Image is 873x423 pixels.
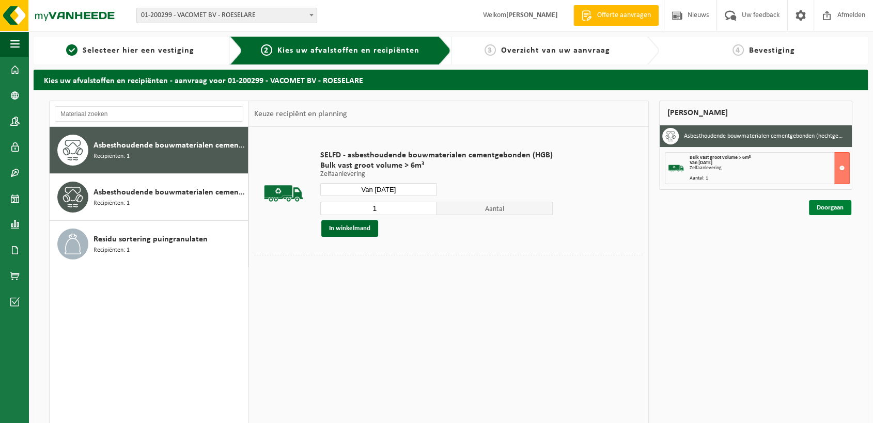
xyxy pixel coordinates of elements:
span: 1 [66,44,77,56]
button: Asbesthoudende bouwmaterialen cementgebonden (hechtgebonden) Recipiënten: 1 [50,127,248,174]
span: Asbesthoudende bouwmaterialen cementgebonden met isolatie(hechtgebonden) [93,186,245,199]
h2: Kies uw afvalstoffen en recipiënten - aanvraag voor 01-200299 - VACOMET BV - ROESELARE [34,70,868,90]
button: In winkelmand [321,220,378,237]
input: Materiaal zoeken [55,106,243,122]
div: [PERSON_NAME] [659,101,852,125]
input: Selecteer datum [320,183,436,196]
a: Offerte aanvragen [573,5,659,26]
span: Bulk vast groot volume > 6m³ [690,155,751,160]
span: Bevestiging [749,46,795,55]
span: 01-200299 - VACOMET BV - ROESELARE [136,8,317,23]
h3: Asbesthoudende bouwmaterialen cementgebonden (hechtgebonden) [684,128,844,144]
span: Recipiënten: 1 [93,246,130,255]
a: 1Selecteer hier een vestiging [39,44,222,57]
div: Aantal: 1 [690,176,849,181]
span: Selecteer hier een vestiging [83,46,194,55]
span: 2 [261,44,272,56]
span: Recipiënten: 1 [93,152,130,161]
strong: Van [DATE] [690,160,712,166]
a: Doorgaan [809,200,851,215]
div: Keuze recipiënt en planning [249,101,352,127]
span: Aantal [436,202,553,215]
span: Residu sortering puingranulaten [93,233,208,246]
strong: [PERSON_NAME] [506,11,558,19]
span: Kies uw afvalstoffen en recipiënten [277,46,419,55]
span: Asbesthoudende bouwmaterialen cementgebonden (hechtgebonden) [93,139,245,152]
p: Zelfaanlevering [320,171,553,178]
span: 4 [732,44,744,56]
button: Residu sortering puingranulaten Recipiënten: 1 [50,221,248,267]
button: Asbesthoudende bouwmaterialen cementgebonden met isolatie(hechtgebonden) Recipiënten: 1 [50,174,248,221]
span: 3 [485,44,496,56]
span: SELFD - asbesthoudende bouwmaterialen cementgebonden (HGB) [320,150,553,160]
span: Bulk vast groot volume > 6m³ [320,160,553,171]
span: 01-200299 - VACOMET BV - ROESELARE [137,8,317,23]
span: Overzicht van uw aanvraag [501,46,610,55]
div: Zelfaanlevering [690,166,849,171]
span: Recipiënten: 1 [93,199,130,208]
span: Offerte aanvragen [595,10,653,21]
